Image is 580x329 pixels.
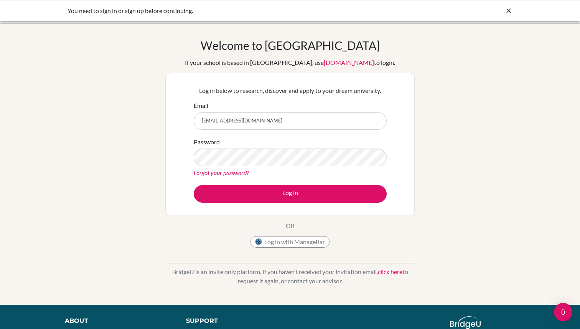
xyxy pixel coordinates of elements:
div: Support [186,316,282,326]
div: You need to sign in or sign up before continuing. [68,6,397,15]
button: Log in [194,185,387,203]
button: Log in with ManageBac [250,236,330,248]
a: click here [378,268,402,275]
img: logo_white@2x-f4f0deed5e89b7ecb1c2cc34c3e3d731f90f0f143d5ea2071677605dd97b5244.png [450,316,481,329]
label: Password [194,137,220,147]
p: OR [286,221,295,230]
a: [DOMAIN_NAME] [324,59,374,66]
p: Log in below to research, discover and apply to your dream university. [194,86,387,95]
div: If your school is based in [GEOGRAPHIC_DATA], use to login. [185,58,395,67]
div: Open Intercom Messenger [554,303,572,321]
div: About [65,316,169,326]
p: BridgeU is an invite only platform. If you haven’t received your invitation email, to request it ... [165,267,415,286]
h1: Welcome to [GEOGRAPHIC_DATA] [201,38,380,52]
a: Forgot your password? [194,169,249,176]
label: Email [194,101,208,110]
